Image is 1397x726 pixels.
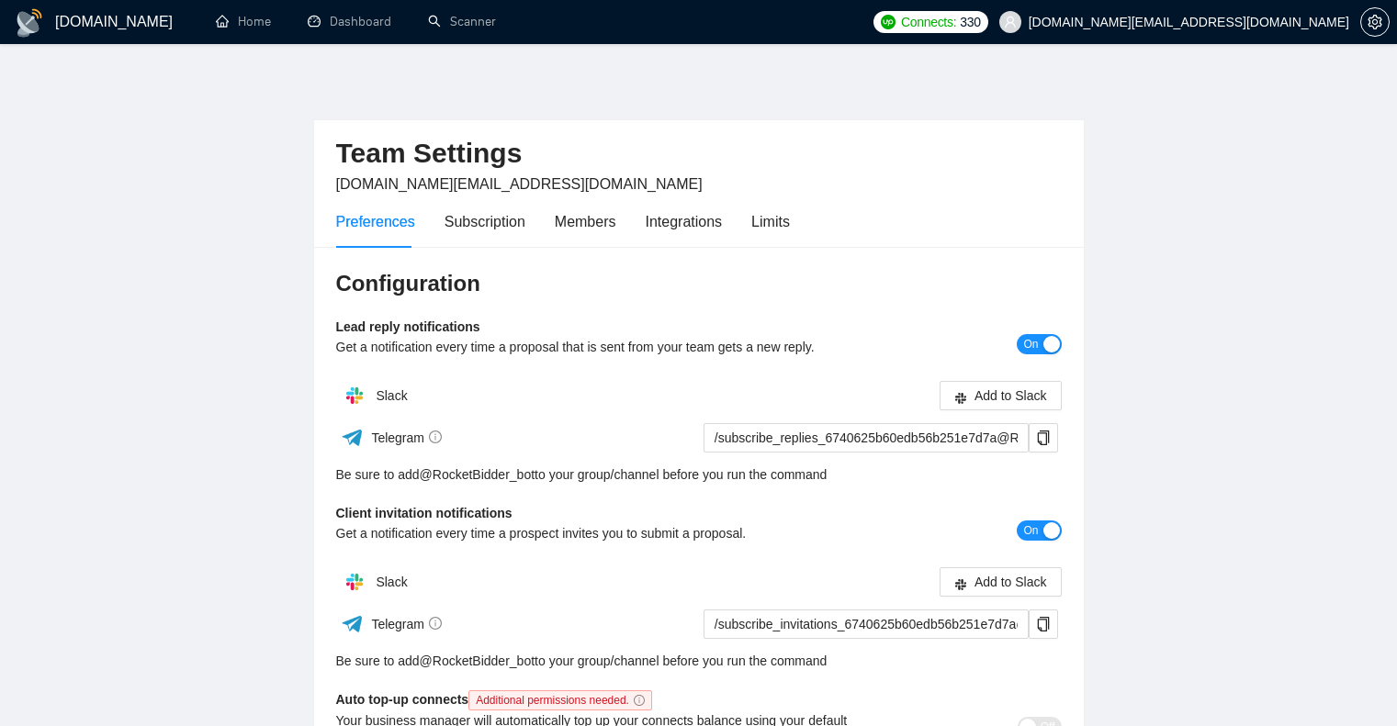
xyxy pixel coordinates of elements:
div: Preferences [336,210,415,233]
span: Additional permissions needed. [468,690,652,710]
span: info-circle [429,617,442,630]
span: setting [1361,15,1389,29]
a: setting [1360,15,1390,29]
button: slackAdd to Slack [940,381,1062,410]
b: Auto top-up connects [336,692,659,707]
span: slack [954,391,967,405]
button: copy [1029,609,1058,639]
b: Lead reply notifications [336,319,480,334]
div: Be sure to add to your group/channel before you run the command [336,464,1062,485]
span: slack [954,577,967,591]
span: Connects: [901,12,956,32]
span: Slack [376,575,407,589]
span: Slack [376,388,407,403]
a: searchScanner [428,14,496,29]
div: Members [555,210,616,233]
span: Telegram [371,617,442,631]
span: info-circle [634,695,645,706]
b: Client invitation notifications [336,506,513,520]
img: hpQkSZIkSZIkSZIkSZIkSZIkSZIkSZIkSZIkSZIkSZIkSZIkSZIkSZIkSZIkSZIkSZIkSZIkSZIkSZIkSZIkSZIkSZIkSZIkS... [336,377,373,414]
img: ww3wtPAAAAAElFTkSuQmCC [341,426,364,449]
h3: Configuration [336,269,1062,298]
img: upwork-logo.png [881,15,896,29]
a: dashboardDashboard [308,14,391,29]
a: @RocketBidder_bot [420,651,535,671]
img: logo [15,8,44,38]
div: Get a notification every time a proposal that is sent from your team gets a new reply. [336,337,881,357]
button: setting [1360,7,1390,37]
div: Subscription [445,210,525,233]
span: On [1023,520,1038,541]
a: @RocketBidder_bot [420,464,535,485]
a: homeHome [216,14,271,29]
span: info-circle [429,430,442,443]
div: Get a notification every time a prospect invites you to submit a proposal. [336,523,881,543]
span: copy [1030,430,1057,445]
span: user [1004,16,1017,28]
div: Be sure to add to your group/channel before you run the command [336,651,1062,671]
span: Telegram [371,430,442,445]
img: hpQkSZIkSZIkSZIkSZIkSZIkSZIkSZIkSZIkSZIkSZIkSZIkSZIkSZIkSZIkSZIkSZIkSZIkSZIkSZIkSZIkSZIkSZIkSZIkS... [336,564,373,600]
div: Integrations [646,210,723,233]
button: slackAdd to Slack [940,567,1062,597]
span: [DOMAIN_NAME][EMAIL_ADDRESS][DOMAIN_NAME] [336,176,703,192]
h2: Team Settings [336,135,1062,173]
span: Add to Slack [975,385,1047,406]
img: ww3wtPAAAAAElFTkSuQmCC [341,612,364,635]
span: copy [1030,617,1057,631]
span: On [1023,334,1038,354]
div: Limits [751,210,790,233]
span: 330 [960,12,980,32]
span: Add to Slack [975,572,1047,592]
button: copy [1029,423,1058,452]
